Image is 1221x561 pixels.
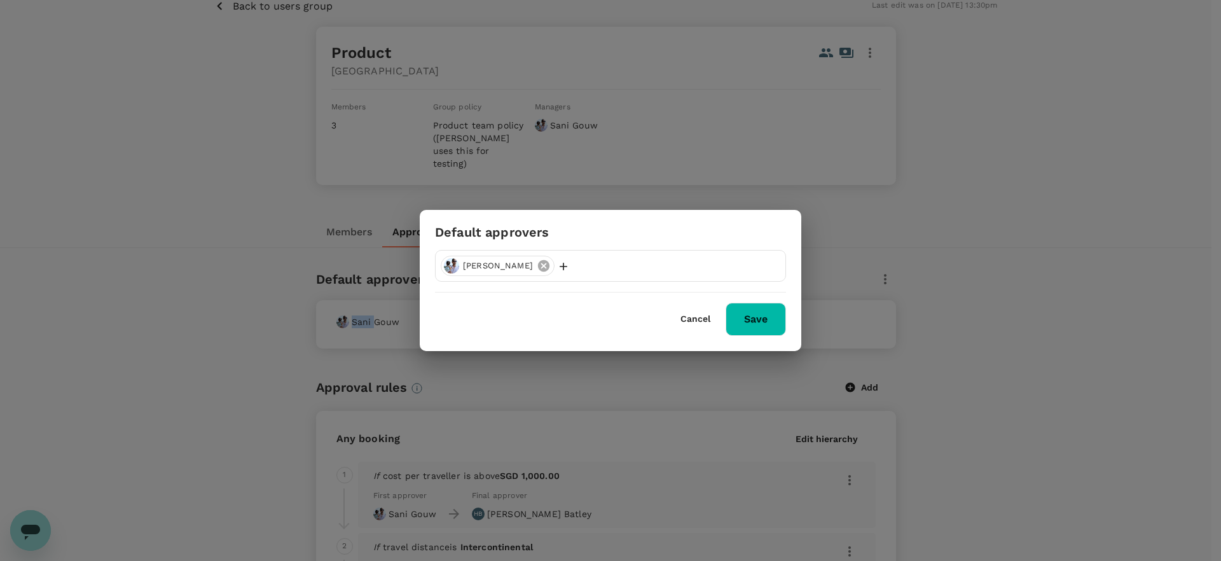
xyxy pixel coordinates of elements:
[455,260,541,272] span: [PERSON_NAME]
[680,314,710,324] button: Cancel
[435,225,549,240] h3: Default approvers
[441,256,555,276] div: [PERSON_NAME]
[726,303,786,336] button: Save
[444,258,459,274] img: avatar-6695f0dd85a4d.png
